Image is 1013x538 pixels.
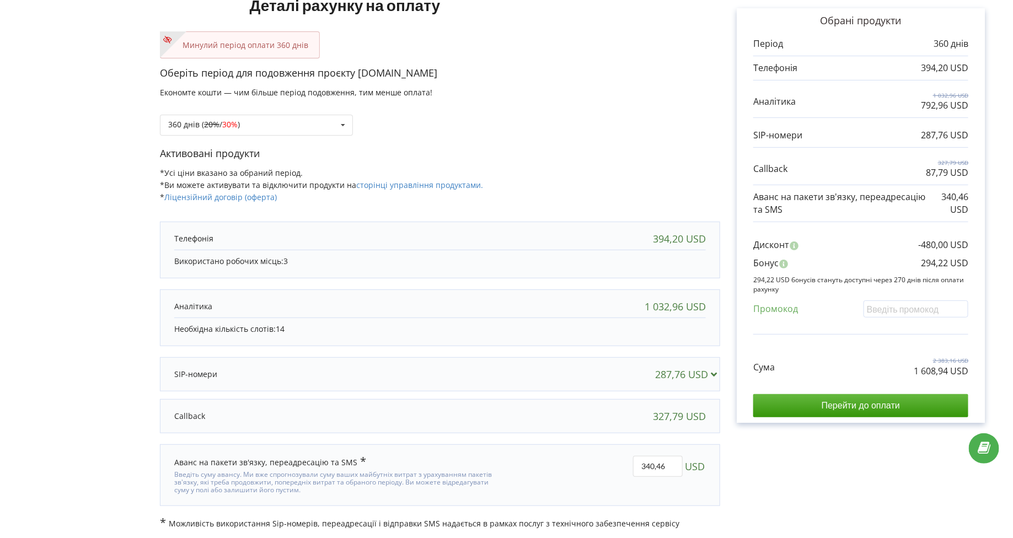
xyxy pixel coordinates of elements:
[753,191,928,216] p: Аванс на пакети зв'язку, переадресацію та SMS
[921,129,968,142] p: 287,76 USD
[753,14,968,28] p: Обрані продукти
[222,119,238,130] span: 30%
[753,37,783,50] p: Період
[753,239,789,251] p: Дисконт
[685,456,705,477] span: USD
[356,180,483,190] a: сторінці управління продуктами.
[928,191,968,216] p: 340,46 USD
[753,394,968,417] input: Перейти до оплати
[926,166,968,179] p: 87,79 USD
[753,275,968,294] p: 294,22 USD бонусів стануть доступні через 270 днів після оплати рахунку
[174,456,366,468] div: Аванс на пакети зв'язку, переадресацію та SMS
[160,180,483,190] span: *Ви можете активувати та відключити продукти на
[283,256,288,266] span: 3
[204,119,219,130] s: 20%
[864,300,968,318] input: Введіть промокод
[926,159,968,166] p: 327,79 USD
[174,256,706,267] p: Використано робочих місць:
[168,121,240,128] div: 360 днів ( / )
[753,257,779,270] p: Бонус
[753,95,796,108] p: Аналітика
[753,361,775,374] p: Сума
[653,233,706,244] div: 394,20 USD
[914,357,968,364] p: 2 383,16 USD
[174,324,706,335] p: Необхідна кількість слотів:
[934,37,968,50] p: 360 днів
[653,411,706,422] div: 327,79 USD
[753,62,797,74] p: Телефонія
[160,517,720,529] p: Можливість використання Sip-номерів, переадресації і відправки SMS надається в рамках послуг з те...
[753,129,802,142] p: SIP-номери
[753,163,787,175] p: Callback
[655,369,722,380] div: 287,76 USD
[171,40,308,51] p: Минулий період оплати 360 днів
[918,239,968,251] p: -480,00 USD
[174,301,212,312] p: Аналітика
[921,62,968,74] p: 394,20 USD
[921,92,968,99] p: 1 032,96 USD
[921,257,968,270] p: 294,22 USD
[164,192,277,202] a: Ліцензійний договір (оферта)
[914,365,968,378] p: 1 608,94 USD
[160,66,720,80] p: Оберіть період для подовження проєкту [DOMAIN_NAME]
[160,168,303,178] span: *Усі ціни вказано за обраний період.
[276,324,285,334] span: 14
[160,87,432,98] span: Економте кошти — чим більше період подовження, тим менше оплата!
[174,233,213,244] p: Телефонія
[174,369,217,380] p: SIP-номери
[174,468,501,494] div: Введіть суму авансу. Ми вже спрогнозували суму ваших майбутніх витрат з урахуванням пакетів зв'яз...
[921,99,968,112] p: 792,96 USD
[160,147,720,161] p: Активовані продукти
[645,301,706,312] div: 1 032,96 USD
[174,411,205,422] p: Callback
[753,303,798,315] p: Промокод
